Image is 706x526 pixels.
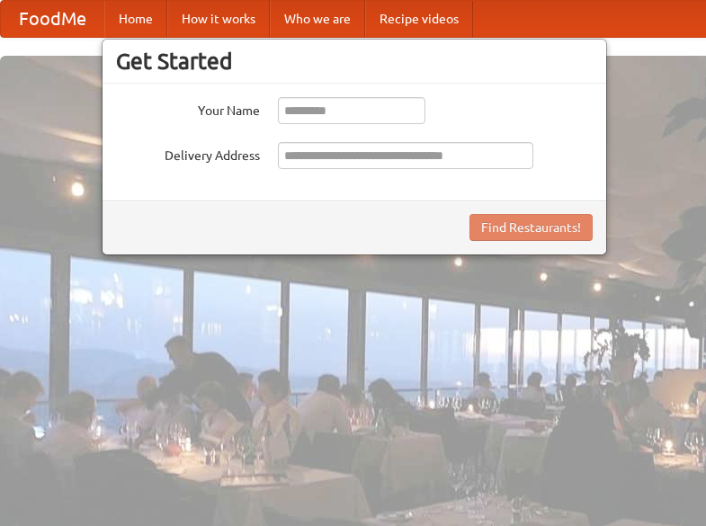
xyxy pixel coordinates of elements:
[116,97,260,120] label: Your Name
[365,1,473,37] a: Recipe videos
[270,1,365,37] a: Who we are
[469,214,593,241] button: Find Restaurants!
[1,1,104,37] a: FoodMe
[167,1,270,37] a: How it works
[104,1,167,37] a: Home
[116,142,260,165] label: Delivery Address
[116,48,593,75] h3: Get Started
